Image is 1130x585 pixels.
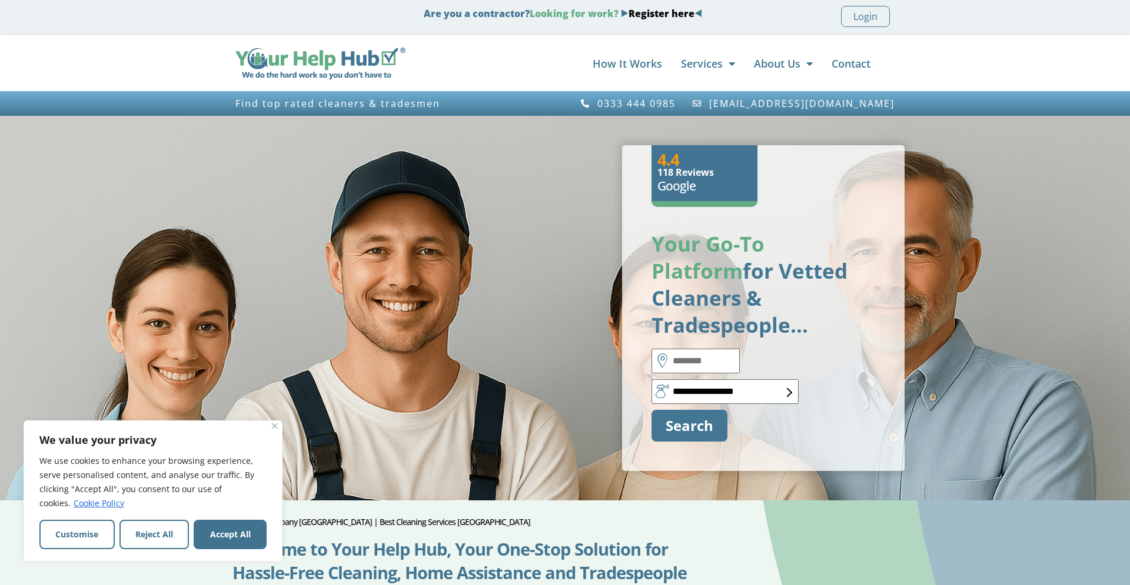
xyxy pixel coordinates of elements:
a: How It Works [593,52,662,75]
a: Cookie Policy [73,497,125,509]
h5: Google [657,177,752,195]
a: About Us [754,52,813,75]
a: [EMAIL_ADDRESS][DOMAIN_NAME] [692,98,895,109]
strong: Are you a contractor? [424,7,702,20]
h6: 118 Reviews [657,168,752,177]
img: Your Help Hub Wide Logo [235,48,406,79]
img: Blue Arrow - Right [621,9,629,17]
h3: Find top rated cleaners & tradesmen [235,98,559,109]
span: [EMAIL_ADDRESS][DOMAIN_NAME] [706,98,895,109]
a: 0333 444 0985 [580,98,676,109]
button: Accept All [194,520,267,549]
a: Register here [629,7,694,20]
span: Y [652,230,664,258]
span: Looking for work? [530,7,619,20]
p: for Vetted Cleaners & Tradespeople… [652,230,875,339]
span: 0333 444 0985 [594,98,676,109]
a: Login [841,6,890,27]
button: Search [652,410,727,442]
span: Login [853,9,878,24]
button: Reject All [119,520,190,549]
p: We use cookies to enhance your browsing experience, serve personalised content, and analyse our t... [39,454,267,510]
p: We value your privacy [39,433,267,447]
img: Blue Arrow - Left [694,9,702,17]
a: Contact [832,52,870,75]
h3: 4.4 [657,151,752,168]
span: our Go-To Platform [652,230,765,285]
nav: Menu [417,52,870,75]
a: Services [681,52,735,75]
button: Customise [39,520,115,549]
h1: Cleaning Company [GEOGRAPHIC_DATA] | Best Cleaning Services [GEOGRAPHIC_DATA] [232,518,702,526]
img: Close [272,423,277,429]
img: Home - select box form [787,388,792,397]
